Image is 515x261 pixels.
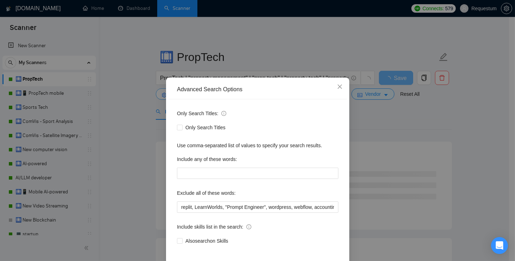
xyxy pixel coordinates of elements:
div: Use comma-separated list of values to specify your search results. [177,142,338,149]
span: Only Search Titles [183,124,228,131]
div: Open Intercom Messenger [491,237,508,254]
span: close [337,84,343,89]
span: info-circle [221,111,226,116]
label: Exclude all of these words: [177,187,236,199]
span: Also search on Skills [183,237,231,245]
span: Include skills list in the search: [177,223,251,231]
button: Close [330,77,349,97]
div: Advanced Search Options [177,86,338,93]
span: info-circle [246,224,251,229]
label: Include any of these words: [177,154,237,165]
span: Only Search Titles: [177,110,226,117]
